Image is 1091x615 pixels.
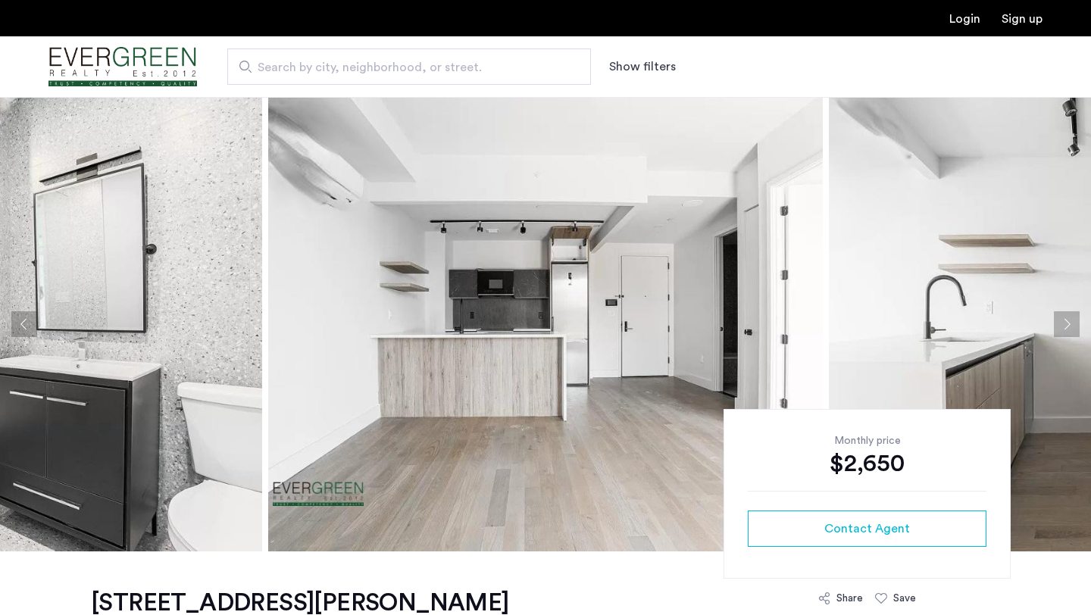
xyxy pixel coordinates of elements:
[48,39,197,95] img: logo
[748,448,986,479] div: $2,650
[258,58,549,76] span: Search by city, neighborhood, or street.
[748,433,986,448] div: Monthly price
[1054,311,1080,337] button: Next apartment
[48,39,197,95] a: Cazamio Logo
[949,13,980,25] a: Login
[748,510,986,547] button: button
[824,520,910,538] span: Contact Agent
[11,311,37,337] button: Previous apartment
[227,48,591,85] input: Apartment Search
[268,97,823,551] img: apartment
[609,58,676,76] button: Show or hide filters
[1027,554,1076,600] iframe: chat widget
[836,591,863,606] div: Share
[893,591,916,606] div: Save
[1002,13,1043,25] a: Registration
